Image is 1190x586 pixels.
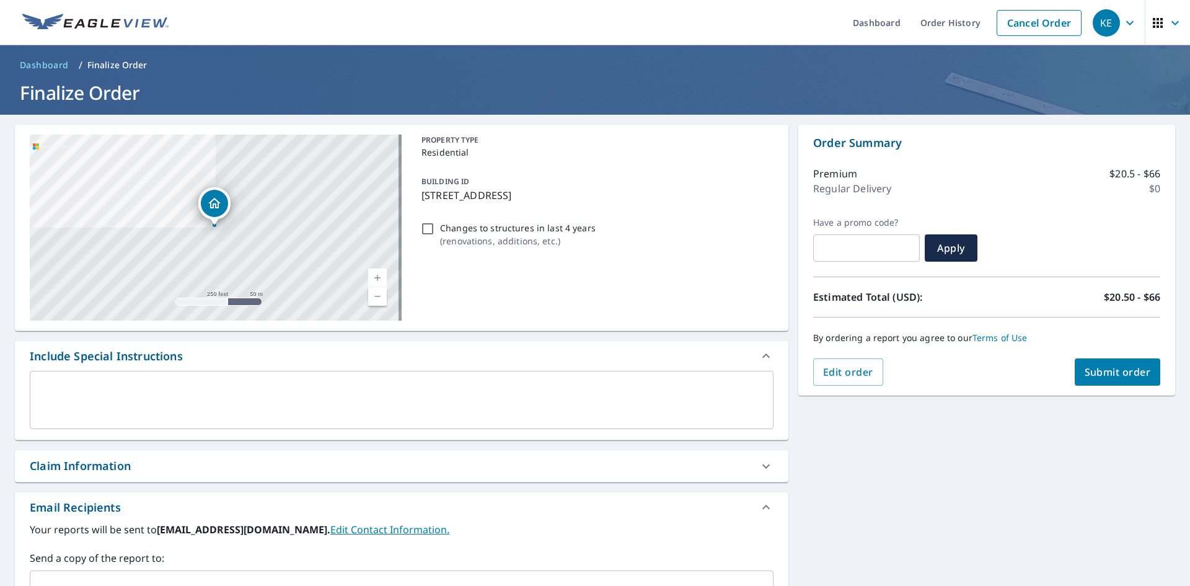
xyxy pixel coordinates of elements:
[15,450,788,482] div: Claim Information
[925,234,977,262] button: Apply
[421,176,469,187] p: BUILDING ID
[30,348,183,365] div: Include Special Instructions
[87,59,148,71] p: Finalize Order
[823,365,873,379] span: Edit order
[972,332,1028,344] a: Terms of Use
[813,135,1160,151] p: Order Summary
[421,146,769,159] p: Residential
[198,187,231,226] div: Dropped pin, building 1, Residential property, 737 S 7th St Richmond, IN 47374
[368,269,387,287] a: Current Level 17, Zoom In
[15,55,74,75] a: Dashboard
[1075,358,1161,386] button: Submit order
[813,166,857,181] p: Premium
[368,287,387,306] a: Current Level 17, Zoom Out
[30,551,773,566] label: Send a copy of the report to:
[421,135,769,146] p: PROPERTY TYPE
[440,234,596,247] p: ( renovations, additions, etc. )
[935,241,967,255] span: Apply
[22,14,169,32] img: EV Logo
[20,59,69,71] span: Dashboard
[30,458,131,474] div: Claim Information
[421,188,769,203] p: [STREET_ADDRESS]
[30,522,773,537] label: Your reports will be sent to
[1085,365,1151,379] span: Submit order
[813,181,891,196] p: Regular Delivery
[813,290,987,304] p: Estimated Total (USD):
[813,332,1160,344] p: By ordering a report you agree to our
[1149,181,1160,196] p: $0
[15,80,1175,105] h1: Finalize Order
[79,58,82,73] li: /
[813,358,883,386] button: Edit order
[997,10,1082,36] a: Cancel Order
[440,221,596,234] p: Changes to structures in last 4 years
[157,523,330,536] b: [EMAIL_ADDRESS][DOMAIN_NAME].
[30,499,121,516] div: Email Recipients
[813,217,920,228] label: Have a promo code?
[15,341,788,371] div: Include Special Instructions
[15,55,1175,75] nav: breadcrumb
[15,492,788,522] div: Email Recipients
[1104,290,1160,304] p: $20.50 - $66
[1109,166,1160,181] p: $20.5 - $66
[330,523,449,536] a: EditContactInfo
[1093,9,1120,37] div: KE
